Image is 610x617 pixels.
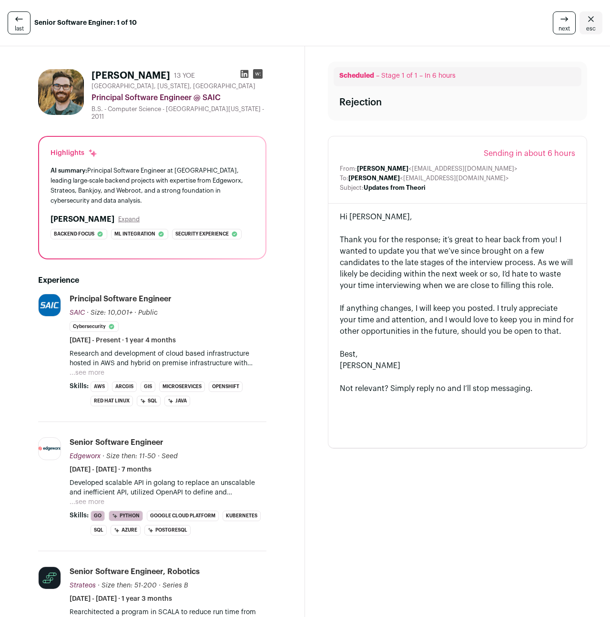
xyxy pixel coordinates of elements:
[70,497,104,507] button: ...see more
[484,148,575,159] span: Sending in about 6 hours
[376,72,379,79] span: –
[111,525,141,535] li: Azure
[39,446,61,450] img: 79aed1209776fa4b525290609b861dffd368ce8f30a8730fe1967b2d29b9ca02.png
[70,381,89,391] span: Skills:
[70,478,266,497] p: Developed scalable API in golang to replace an unscalable and inefficient API, utilized OpenAPI t...
[70,349,266,368] p: Research and development of cloud based infrastructure hosted in AWS and hybrid on premise infras...
[87,309,132,316] span: · Size: 10,001+
[164,396,190,406] li: Java
[70,582,96,589] span: Strateos
[174,71,195,81] div: 13 YOE
[223,511,261,521] li: Kubernetes
[364,185,426,191] b: Updates from Theori
[39,294,61,316] img: 7956ce59d213045f021639057c8cf0eda422cc32e21d0f5b2508d11b468dd0d6.jpg
[553,11,576,34] a: next
[141,381,155,392] li: GIS
[70,511,89,520] span: Skills:
[91,92,266,103] div: Principal Software Engineer @ SAIC
[8,11,30,34] a: last
[112,381,137,392] li: ArcGIS
[51,148,98,158] div: Highlights
[357,165,518,173] dd: <[EMAIL_ADDRESS][DOMAIN_NAME]>
[348,175,509,182] dd: <[EMAIL_ADDRESS][DOMAIN_NAME]>
[138,309,158,316] span: Public
[70,453,101,460] span: Edgeworx
[70,594,172,604] span: [DATE] - [DATE] · 1 year 3 months
[70,437,163,448] div: Senior Software Engineer
[38,69,84,115] img: 6f3d3439782299f59c4928d37674f7864b5449d1e3be20beefce751714a87c49.jpg
[159,381,205,392] li: Microservices
[51,167,87,174] span: AI summary:
[70,368,104,378] button: ...see more
[144,525,191,535] li: PostgreSQL
[91,511,105,521] li: Go
[91,525,107,535] li: SQL
[91,396,133,406] li: Red Hat Linux
[163,582,188,589] span: Series B
[340,349,575,360] div: Best,
[339,72,374,79] span: Scheduled
[425,72,456,79] span: In 6 hours
[158,452,160,461] span: ·
[114,229,155,239] span: Ml integration
[118,216,140,223] button: Expand
[175,229,229,239] span: Security experience
[91,69,170,82] h1: [PERSON_NAME]
[102,453,156,460] span: · Size then: 11-50
[419,72,423,79] span: –
[137,396,161,406] li: SQL
[579,11,602,34] a: Close
[70,321,119,332] li: Cybersecurity
[39,567,61,589] img: ca1c7c04ce33680db69bb90f2ce85010f5ca91f9d92d4575bd31c6d276944fb2.png
[559,25,570,32] span: next
[70,465,152,474] span: [DATE] - [DATE] · 7 months
[586,25,596,32] span: esc
[70,566,200,577] div: Senior Software Engineer, Robotics
[340,211,575,223] div: Hi [PERSON_NAME],
[340,234,575,291] div: Thank you for the response; it’s great to hear back from you! I wanted to update you that we’ve s...
[348,175,400,181] b: [PERSON_NAME]
[54,229,94,239] span: Backend focus
[340,184,364,192] dt: Subject:
[357,165,408,172] b: [PERSON_NAME]
[91,381,108,392] li: AWS
[340,360,575,371] div: [PERSON_NAME]
[159,581,161,590] span: ·
[70,336,176,345] span: [DATE] - Present · 1 year 4 months
[91,105,266,121] div: B.S. - Computer Science - [GEOGRAPHIC_DATA][US_STATE] - 2011
[340,303,575,337] div: If anything changes, I will keep you posted. I truly appreciate your time and attention, and I wo...
[381,72,417,79] span: Stage 1 of 1
[15,25,24,32] span: last
[70,294,172,304] div: Principal Software Engineer
[340,383,575,394] div: Not relevant? Simply reply no and I’ll stop messaging.
[147,511,219,521] li: Google Cloud Platform
[51,214,114,225] h2: [PERSON_NAME]
[340,165,357,173] dt: From:
[38,275,266,286] h2: Experience
[134,308,136,318] span: ·
[339,96,382,109] div: Rejection
[51,165,254,206] div: Principal Software Engineer at [GEOGRAPHIC_DATA], leading large-scale backend projects with exper...
[340,175,348,182] dt: To:
[109,511,143,521] li: Python
[209,381,243,392] li: OpenShift
[162,453,178,460] span: Seed
[34,18,137,28] strong: Senior Software Enginer: 1 of 10
[70,309,85,316] span: SAIC
[98,582,157,589] span: · Size then: 51-200
[91,82,255,90] span: [GEOGRAPHIC_DATA], [US_STATE], [GEOGRAPHIC_DATA]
